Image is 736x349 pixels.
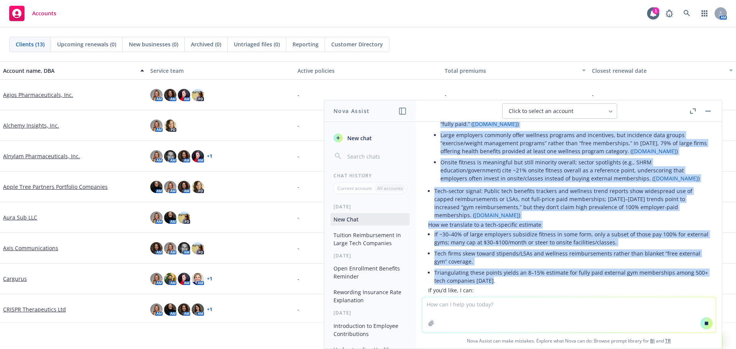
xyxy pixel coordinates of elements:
[445,67,577,75] div: Total premiums
[434,267,710,286] li: Triangulating these points yields an 8–15% estimate for fully paid external gym memberships among...
[294,61,442,80] button: Active policies
[509,107,573,115] span: Click to select an account
[292,40,319,48] span: Reporting
[164,273,176,285] img: photo
[3,275,27,283] a: Cargurus
[428,286,710,294] p: If you’d like, I can:
[445,91,447,99] span: -
[419,333,719,349] span: Nova Assist can make mistakes. Explore what Nova can do: Browse prompt library for and
[650,338,655,344] a: BI
[191,40,221,48] span: Archived (0)
[324,252,416,259] div: [DATE]
[434,77,710,185] li: All‑industry baseline shows many employers support fitness, but usually via partial subsidies or ...
[434,248,710,267] li: Tech firms skew toward stipends/LSAs and wellness reimbursements rather than blanket “free extern...
[57,40,116,48] span: Upcoming renewals (0)
[665,338,671,344] a: TR
[150,120,163,132] img: photo
[3,183,108,191] a: Apple Tree Partners Portfolio Companies
[434,185,710,221] li: Tech‑sector signal: Public tech benefits trackers and wellness trend reports show widespread use ...
[428,221,710,229] p: How we translate to a tech‑specific estimate
[192,150,204,162] img: photo
[330,229,410,249] button: Tuition Reimbursement in Large Tech Companies
[434,294,710,313] li: Run a spot benchmark of 25–30 flagship tech employers (500+ headcount) using publicly posted bene...
[592,91,594,99] span: -
[192,181,204,193] img: photo
[150,211,163,224] img: photo
[164,89,176,101] img: photo
[697,6,712,21] a: Switch app
[147,61,294,80] button: Service team
[440,129,710,157] li: Large employers commonly offer wellness programs and incentives, but incidence data groups “exerc...
[297,305,299,313] span: -
[473,120,517,128] a: [DOMAIN_NAME]
[324,172,416,179] div: Chat History
[164,242,176,254] img: photo
[331,40,383,48] span: Customer Directory
[330,286,410,306] button: Rewording Insurance Rate Explanation
[297,183,299,191] span: -
[178,150,190,162] img: photo
[178,89,190,101] img: photo
[192,89,204,101] img: photo
[3,213,37,221] a: Aura Sub LLC
[3,91,73,99] a: Agios Pharmaceuticals, Inc.
[164,120,176,132] img: photo
[333,107,370,115] h1: Nova Assist
[150,181,163,193] img: photo
[330,262,410,283] button: Open Enrollment Benefits Reminder
[297,121,299,129] span: -
[150,89,163,101] img: photo
[589,61,736,80] button: Closest renewal date
[440,157,710,184] li: Onsite fitness is meaningful but still minority overall; sector spotlights (e.g., SHRM education/...
[297,213,299,221] span: -
[150,242,163,254] img: photo
[324,203,416,210] div: [DATE]
[178,181,190,193] img: photo
[192,303,204,316] img: photo
[3,121,59,129] a: Alchemy Insights, Inc.
[150,273,163,285] img: photo
[164,211,176,224] img: photo
[330,213,410,226] button: New Chat
[16,40,44,48] span: Clients (13)
[297,275,299,283] span: -
[178,242,190,254] img: photo
[129,40,178,48] span: New businesses (0)
[32,10,56,16] span: Accounts
[475,211,519,219] a: [DOMAIN_NAME]
[679,6,695,21] a: Search
[346,134,372,142] span: New chat
[3,67,136,75] div: Account name, DBA
[297,244,299,252] span: -
[377,185,403,192] p: All accounts
[150,67,291,75] div: Service team
[207,154,212,159] a: + 1
[324,310,416,316] div: [DATE]
[592,67,724,75] div: Closest renewal date
[3,152,80,160] a: Alnylam Pharmaceuticals, Inc.
[346,151,407,162] input: Search chats
[330,320,410,340] button: Introduction to Employee Contributions
[3,244,58,252] a: Axis Communications
[654,175,698,182] a: [DOMAIN_NAME]
[330,131,410,145] button: New chat
[502,103,617,119] button: Click to select an account
[3,305,66,313] a: CRISPR Therapeutics Ltd
[6,3,59,24] a: Accounts
[150,303,163,316] img: photo
[178,303,190,316] img: photo
[297,67,439,75] div: Active policies
[178,273,190,285] img: photo
[207,277,212,281] a: + 1
[192,273,204,285] img: photo
[632,147,676,155] a: [DOMAIN_NAME]
[297,91,299,99] span: -
[150,150,163,162] img: photo
[662,6,677,21] a: Report a Bug
[192,242,204,254] img: photo
[178,211,190,224] img: photo
[164,303,176,316] img: photo
[234,40,280,48] span: Untriaged files (0)
[442,61,589,80] button: Total premiums
[434,229,710,248] li: If ~30–40% of large employers subsidize fitness in some form, only a subset of those pay 100% for...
